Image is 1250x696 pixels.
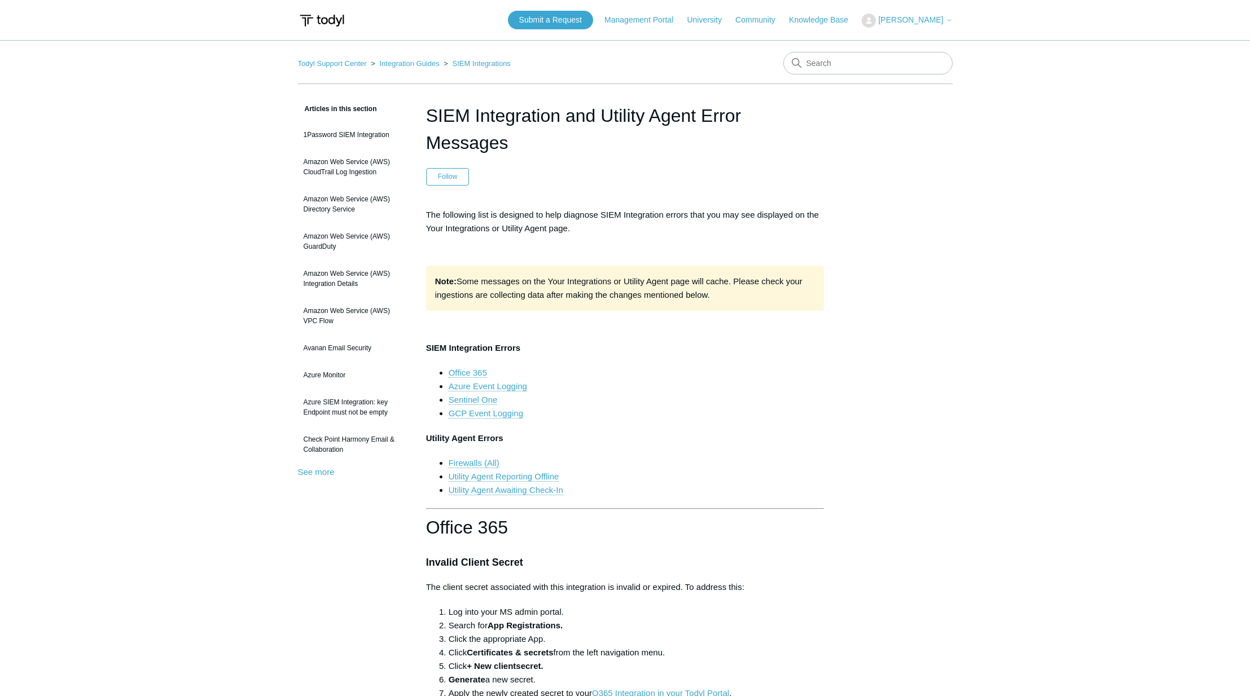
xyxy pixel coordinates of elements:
[298,337,409,359] a: Avanan Email Security
[687,14,733,26] a: University
[298,151,409,183] a: Amazon Web Service (AWS) CloudTrail Log Ingestion
[298,226,409,257] a: Amazon Web Service (AWS) GuardDuty
[426,343,521,353] strong: SIEM Integration Errors
[298,59,369,68] li: Todyl Support Center
[604,14,685,26] a: Management Portal
[426,168,470,185] button: Follow Article
[426,266,824,311] div: Some messages on the Your Integrations or Utility Agent page will cache. Please check your ingest...
[449,646,824,659] li: Click from the left navigation menu.
[878,15,943,24] span: [PERSON_NAME]
[449,381,527,391] a: Azure Event Logging
[783,52,953,74] input: Search
[789,14,859,26] a: Knowledge Base
[426,208,824,235] p: The following list is designed to help diagnose SIEM Integration errors that you may see displaye...
[449,632,824,646] li: Click the appropriate App.
[516,661,543,671] strong: secret.
[449,472,559,482] a: Utility Agent Reporting Offline
[449,485,563,495] a: Utility Agent Awaiting Check-In
[298,429,409,460] a: Check Point Harmony Email & Collaboration
[453,59,511,68] a: SIEM Integrations
[508,11,593,29] a: Submit a Request
[426,554,824,571] h3: Invalid Client Secret
[379,59,439,68] a: Integration Guides
[488,620,563,630] strong: App Registrations.
[735,14,787,26] a: Community
[298,300,409,332] a: Amazon Web Service (AWS) VPC Flow
[426,102,824,156] h1: SIEM Integration and Utility Agent Error Messages
[298,263,409,294] a: Amazon Web Service (AWS) Integration Details
[449,673,824,686] li: a new secret.
[298,105,377,113] span: Articles in this section
[449,675,485,684] strong: Generate
[449,458,499,468] a: Firewalls (All)
[298,364,409,386] a: Azure Monitor
[435,276,457,286] strong: Note:
[426,433,503,443] strong: Utility Agent Errors
[298,59,367,68] a: Todyl Support Center
[449,659,824,673] li: Click
[298,10,346,31] img: Todyl Support Center Help Center home page
[449,605,824,619] li: Log into your MS admin portal.
[862,14,952,28] button: [PERSON_NAME]
[467,647,553,657] strong: Certificates & secrets
[298,124,409,146] a: 1Password SIEM Integration
[467,661,516,671] strong: + New client
[298,391,409,423] a: Azure SIEM Integration: key Endpoint must not be empty
[449,619,824,632] li: Search for
[426,513,824,542] h1: Office 365
[369,59,441,68] li: Integration Guides
[449,368,487,378] a: Office 365
[298,188,409,220] a: Amazon Web Service (AWS) Directory Service
[441,59,511,68] li: SIEM Integrations
[426,580,824,594] p: The client secret associated with this integration is invalid or expired. To address this:
[449,408,523,419] a: GCP Event Logging
[298,467,335,477] a: See more
[449,395,498,405] a: Sentinel One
